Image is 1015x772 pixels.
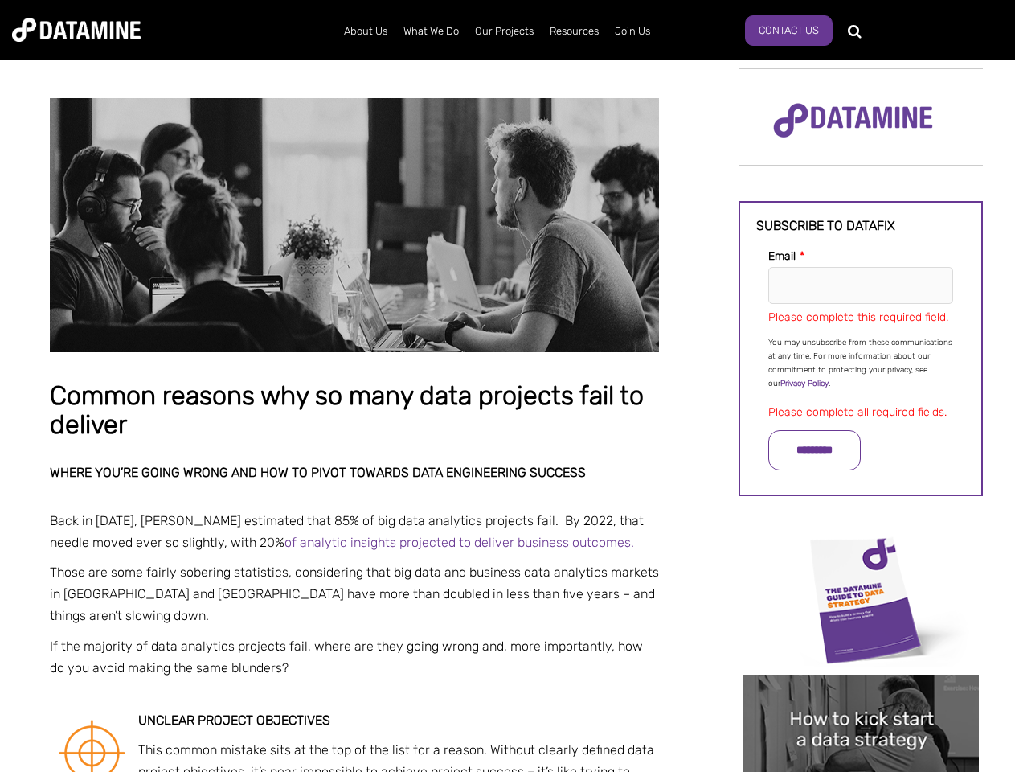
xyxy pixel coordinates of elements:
[768,336,953,391] p: You may unsubscribe from these communications at any time. For more information about our commitm...
[336,10,395,52] a: About Us
[768,310,948,324] label: Please complete this required field.
[50,466,659,480] h2: Where you’re going wrong and how to pivot towards data engineering success
[542,10,607,52] a: Resources
[745,15,833,46] a: Contact Us
[467,10,542,52] a: Our Projects
[50,382,659,439] h1: Common reasons why so many data projects fail to deliver
[284,535,634,550] a: of analytic insights projected to deliver business outcomes.
[50,561,659,627] p: Those are some fairly sobering statistics, considering that big data and business data analytics ...
[50,635,659,679] p: If the majority of data analytics projects fail, where are they going wrong and, more importantly...
[395,10,467,52] a: What We Do
[12,18,141,42] img: Datamine
[768,405,947,419] label: Please complete all required fields.
[756,219,965,233] h3: Subscribe to datafix
[138,712,330,728] strong: Unclear project objectives
[763,92,943,149] img: Datamine Logo No Strapline - Purple
[768,249,796,263] span: Email
[50,98,659,352] img: Common reasons why so many data projects fail to deliver
[50,510,659,553] p: Back in [DATE], [PERSON_NAME] estimated that 85% of big data analytics projects fail. By 2022, th...
[780,379,829,388] a: Privacy Policy
[607,10,658,52] a: Join Us
[743,534,979,667] img: Data Strategy Cover thumbnail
